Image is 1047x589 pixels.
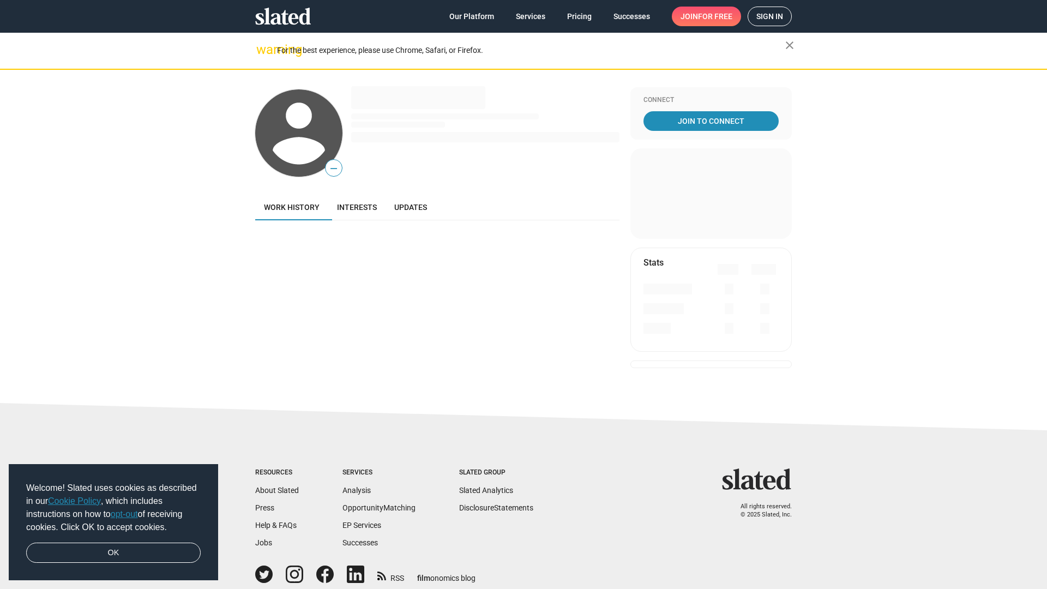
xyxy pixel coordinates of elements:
[326,161,342,176] span: —
[386,194,436,220] a: Updates
[48,496,101,506] a: Cookie Policy
[643,111,779,131] a: Join To Connect
[264,203,320,212] span: Work history
[459,503,533,512] a: DisclosureStatements
[111,509,138,519] a: opt-out
[342,538,378,547] a: Successes
[255,538,272,547] a: Jobs
[507,7,554,26] a: Services
[441,7,503,26] a: Our Platform
[342,521,381,530] a: EP Services
[337,203,377,212] span: Interests
[567,7,592,26] span: Pricing
[255,486,299,495] a: About Slated
[255,521,297,530] a: Help & FAQs
[255,468,299,477] div: Resources
[255,503,274,512] a: Press
[255,194,328,220] a: Work history
[698,7,732,26] span: for free
[756,7,783,26] span: Sign in
[277,43,785,58] div: For the best experience, please use Chrome, Safari, or Firefox.
[783,39,796,52] mat-icon: close
[394,203,427,212] span: Updates
[342,503,416,512] a: OpportunityMatching
[605,7,659,26] a: Successes
[672,7,741,26] a: Joinfor free
[26,543,201,563] a: dismiss cookie message
[646,111,777,131] span: Join To Connect
[459,486,513,495] a: Slated Analytics
[9,464,218,581] div: cookieconsent
[459,468,533,477] div: Slated Group
[26,482,201,534] span: Welcome! Slated uses cookies as described in our , which includes instructions on how to of recei...
[681,7,732,26] span: Join
[643,96,779,105] div: Connect
[328,194,386,220] a: Interests
[449,7,494,26] span: Our Platform
[613,7,650,26] span: Successes
[417,564,476,584] a: filmonomics blog
[342,468,416,477] div: Services
[342,486,371,495] a: Analysis
[748,7,792,26] a: Sign in
[417,574,430,582] span: film
[377,567,404,584] a: RSS
[729,503,792,519] p: All rights reserved. © 2025 Slated, Inc.
[256,43,269,56] mat-icon: warning
[643,257,664,268] mat-card-title: Stats
[516,7,545,26] span: Services
[558,7,600,26] a: Pricing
